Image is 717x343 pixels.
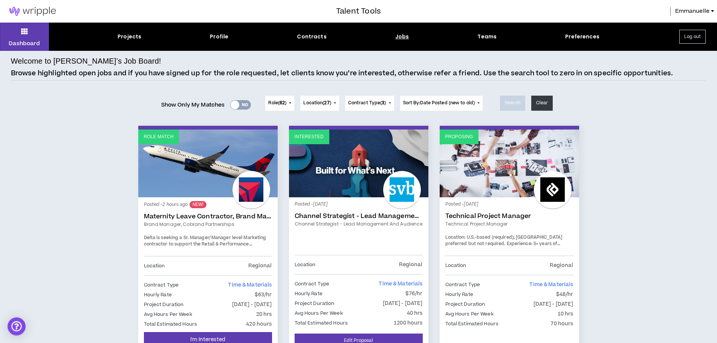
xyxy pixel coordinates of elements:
[445,234,466,241] span: Location:
[445,300,485,308] p: Project Duration
[556,290,573,299] p: $48/hr
[675,7,709,15] span: Emmanuelle
[336,6,381,17] h3: Talent Tools
[295,280,330,288] p: Contract Type
[383,299,423,308] p: [DATE] - [DATE]
[295,201,423,208] p: Posted - [DATE]
[445,261,466,270] p: Location
[295,299,335,308] p: Project Duration
[303,100,331,107] span: Location ( )
[11,69,673,78] p: Browse highlighted open jobs and if you have signed up for the role requested, let clients know y...
[289,130,428,197] a: Interested
[345,96,394,111] button: Contract Type(3)
[161,99,225,111] span: Show Only My Matches
[228,281,272,289] span: Time & Materials
[268,100,286,107] span: Role ( )
[379,280,422,288] span: Time & Materials
[256,310,272,319] p: 20 hrs
[324,100,329,106] span: 27
[144,133,174,140] p: Role Match
[400,96,483,111] button: Sort By:Date Posted (new to old)
[445,212,573,220] a: Technical Project Manager
[445,280,480,289] p: Contract Type
[382,100,384,106] span: 3
[407,309,423,317] p: 40 hrs
[248,262,272,270] p: Regional
[295,290,323,298] p: Hourly Rate
[445,133,473,140] p: Proposing
[295,319,348,327] p: Total Estimated Hours
[295,309,343,317] p: Avg Hours Per Week
[232,300,272,309] p: [DATE] - [DATE]
[445,310,494,318] p: Avg Hours Per Week
[405,290,423,298] p: $76/hr
[534,300,573,308] p: [DATE] - [DATE]
[394,319,422,327] p: 1200 hours
[144,291,172,299] p: Hourly Rate
[550,261,573,270] p: Regional
[144,213,272,220] a: Maternity Leave Contractor, Brand Marketing Manager (Cobrand Partnerships)
[265,96,294,111] button: Role(62)
[679,30,706,44] button: Log out
[144,281,179,289] p: Contract Type
[144,221,272,228] a: Brand Manager, Cobrand Partnerships
[445,221,573,227] a: Technical Project Manager
[144,235,267,261] span: Delta is seeking a Sr. Manager/Manager level Marketing contractor to support the Retail & Perform...
[295,212,423,220] a: Channel Strategist - Lead Management and Audience
[144,262,165,270] p: Location
[138,130,278,197] a: Role Match
[9,40,40,47] p: Dashboard
[190,201,206,208] sup: NEW!
[445,320,499,328] p: Total Estimated Hours
[210,33,228,41] div: Profile
[348,100,386,107] span: Contract Type ( )
[403,100,475,106] span: Sort By: Date Posted (new to old)
[507,241,532,247] span: Experience:
[144,320,197,328] p: Total Estimated Hours
[550,320,573,328] p: 70 hours
[255,291,272,299] p: $63/hr
[445,201,573,208] p: Posted - [DATE]
[500,96,525,111] button: Search
[531,96,553,111] button: Clear
[295,133,324,140] p: Interested
[565,33,599,41] div: Preferences
[399,261,422,269] p: Regional
[144,300,184,309] p: Project Duration
[280,100,285,106] span: 62
[144,201,272,208] p: Posted - 2 hours ago
[144,310,192,319] p: Avg Hours Per Week
[295,221,423,227] a: Channel Strategist - Lead Management and Audience
[11,55,161,67] h4: Welcome to [PERSON_NAME]’s Job Board!
[445,290,473,299] p: Hourly Rate
[297,33,326,41] div: Contracts
[529,281,573,288] span: Time & Materials
[440,130,579,197] a: Proposing
[246,320,272,328] p: 420 hours
[477,33,497,41] div: Teams
[8,317,26,335] div: Open Intercom Messenger
[118,33,141,41] div: Projects
[300,96,339,111] button: Location(27)
[445,234,563,247] span: U.S.-based (required); [GEOGRAPHIC_DATA] preferred but not required.
[295,261,316,269] p: Location
[558,310,573,318] p: 10 hrs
